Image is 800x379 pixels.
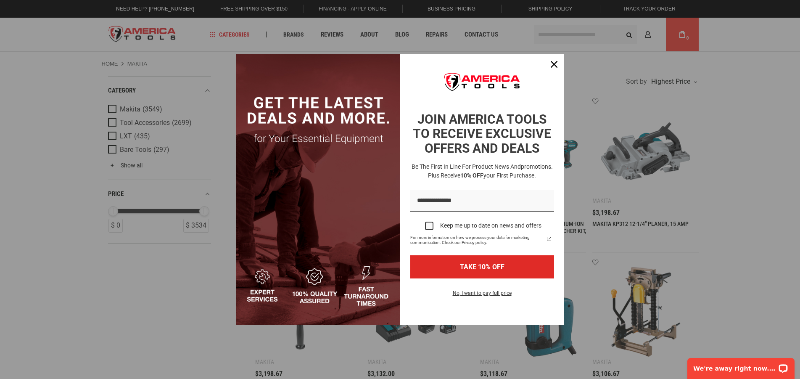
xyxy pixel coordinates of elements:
a: Read our Privacy Policy [544,234,554,244]
div: Keep me up to date on news and offers [440,222,541,229]
input: Email field [410,190,554,212]
strong: 10% OFF [460,172,483,179]
button: Close [544,54,564,74]
button: No, I want to pay full price [446,289,518,303]
button: TAKE 10% OFF [410,255,554,278]
svg: link icon [544,234,554,244]
iframe: LiveChat chat widget [682,352,800,379]
h3: Be the first in line for product news and [409,162,556,180]
span: For more information on how we process your data for marketing communication. Check our Privacy p... [410,235,544,245]
svg: close icon [551,61,557,68]
strong: JOIN AMERICA TOOLS TO RECEIVE EXCLUSIVE OFFERS AND DEALS [413,112,551,156]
